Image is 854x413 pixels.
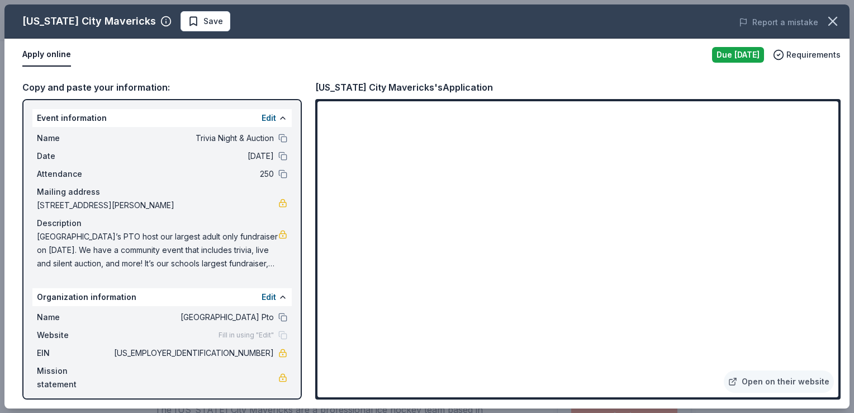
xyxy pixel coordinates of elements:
span: Date [37,149,112,163]
span: Attendance [37,167,112,181]
span: EIN [37,346,112,360]
div: Description [37,217,287,230]
div: Mailing address [37,185,287,199]
span: Website [37,328,112,342]
span: Name [37,132,112,145]
button: Apply online [22,43,71,67]
span: Mission statement [37,364,112,391]
div: Event information [32,109,292,127]
span: Name [37,311,112,324]
button: Requirements [773,48,841,62]
span: [GEOGRAPHIC_DATA]’s PTO host our largest adult only fundraiser on [DATE]. We have a community eve... [37,230,278,270]
button: Save [181,11,230,31]
button: Edit [262,290,276,304]
div: [US_STATE] City Mavericks's Application [315,80,493,95]
div: Copy and paste your information: [22,80,302,95]
a: Open on their website [724,370,834,393]
div: Organization information [32,288,292,306]
span: Requirements [786,48,841,62]
span: Fill in using "Edit" [219,331,274,340]
button: Report a mistake [739,16,818,29]
div: Due [DATE] [712,47,764,63]
div: [US_STATE] City Mavericks [22,12,156,30]
span: [DATE] [112,149,274,163]
button: Edit [262,111,276,125]
span: [US_EMPLOYER_IDENTIFICATION_NUMBER] [112,346,274,360]
span: [STREET_ADDRESS][PERSON_NAME] [37,199,278,212]
span: Save [203,15,223,28]
span: Trivia Night & Auction [112,132,274,145]
span: [GEOGRAPHIC_DATA] Pto [112,311,274,324]
span: 250 [112,167,274,181]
